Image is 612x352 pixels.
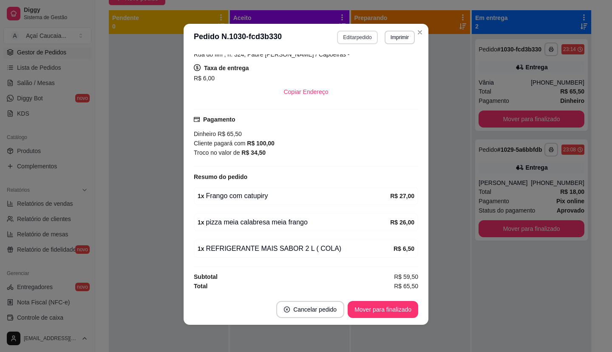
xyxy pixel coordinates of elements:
[198,217,390,227] div: pizza meia calabresa meia frango
[194,75,215,82] span: R$ 6,00
[194,149,241,156] span: Troco no valor de
[198,191,390,201] div: Frango com catupiry
[194,51,350,58] span: Rua do fim , n. 324, Padre [PERSON_NAME] / Capoeiras -
[194,31,282,44] h3: Pedido N. 1030-fcd3b330
[198,245,204,252] strong: 1 x
[284,307,290,312] span: close-circle
[194,140,247,147] span: Cliente pagará com
[241,149,266,156] strong: R$ 34,50
[277,83,335,100] button: Copiar Endereço
[194,64,201,71] span: dollar
[247,140,275,147] strong: R$ 100,00
[198,219,204,226] strong: 1 x
[385,31,415,44] button: Imprimir
[194,173,247,180] strong: Resumo do pedido
[216,131,242,137] span: R$ 65,50
[194,283,207,290] strong: Total
[413,26,427,39] button: Close
[390,219,414,226] strong: R$ 26,00
[198,193,204,199] strong: 1 x
[390,193,414,199] strong: R$ 27,00
[204,65,249,71] strong: Taxa de entrega
[203,116,235,123] strong: Pagamento
[276,301,344,318] button: close-circleCancelar pedido
[394,272,418,281] span: R$ 59,50
[194,273,218,280] strong: Subtotal
[394,245,414,252] strong: R$ 6,50
[194,116,200,122] span: credit-card
[194,131,216,137] span: Dinheiro
[198,244,394,254] div: REFRIGERANTE MAIS SABOR 2 L ( COLA)
[337,31,377,44] button: Editarpedido
[394,281,418,291] span: R$ 65,50
[348,301,418,318] button: Mover para finalizado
